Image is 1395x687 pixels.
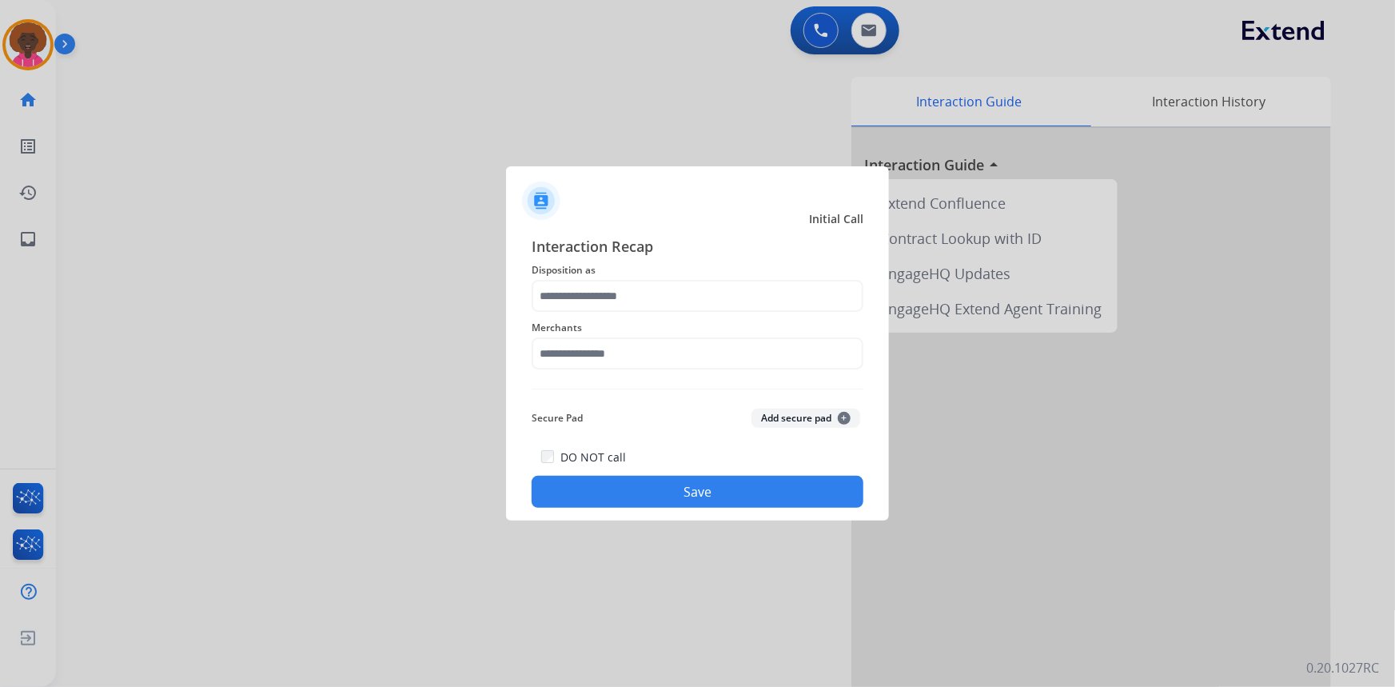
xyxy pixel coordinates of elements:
label: DO NOT call [560,449,626,465]
button: Add secure pad+ [751,409,860,428]
span: Initial Call [809,211,863,227]
button: Save [532,476,863,508]
span: Secure Pad [532,409,583,428]
span: Disposition as [532,261,863,280]
p: 0.20.1027RC [1306,658,1379,677]
img: contactIcon [522,182,560,220]
span: Merchants [532,318,863,338]
span: Interaction Recap [532,235,863,261]
span: + [838,412,851,425]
